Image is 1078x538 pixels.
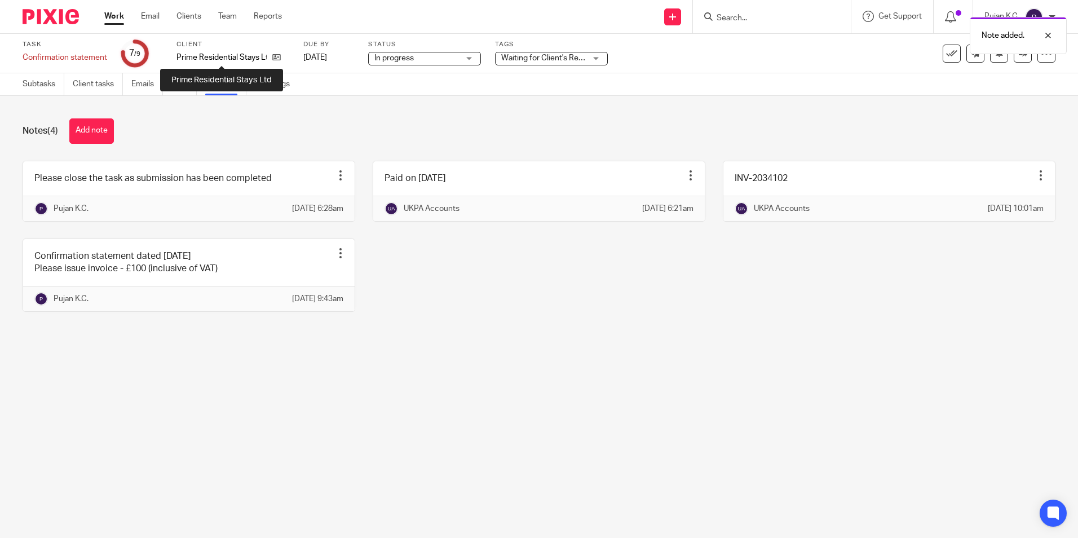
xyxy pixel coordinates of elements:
a: Reports [254,11,282,22]
h1: Notes [23,125,58,137]
img: svg%3E [1025,8,1043,26]
img: svg%3E [34,202,48,215]
a: Notes (4) [205,73,246,95]
a: Files [171,73,197,95]
a: Client tasks [73,73,123,95]
img: svg%3E [34,292,48,306]
img: Pixie [23,9,79,24]
a: Work [104,11,124,22]
label: Task [23,40,107,49]
p: Note added. [982,30,1024,41]
p: Pujan K.C. [54,293,89,305]
p: [DATE] 10:01am [988,203,1044,214]
a: Team [218,11,237,22]
div: 7 [129,47,140,60]
a: Emails [131,73,163,95]
p: [DATE] 6:28am [292,203,343,214]
label: Client [176,40,289,49]
small: /9 [134,51,140,57]
p: Prime Residential Stays Ltd [176,52,267,63]
span: [DATE] [303,54,327,61]
label: Due by [303,40,354,49]
img: svg%3E [385,202,398,215]
p: UKPA Accounts [754,203,810,214]
button: Add note [69,118,114,144]
span: (4) [47,126,58,135]
a: Clients [176,11,201,22]
a: Subtasks [23,73,64,95]
div: Confirmation statement [23,52,107,63]
a: Email [141,11,160,22]
a: Audit logs [255,73,298,95]
img: svg%3E [735,202,748,215]
p: [DATE] 9:43am [292,293,343,305]
p: UKPA Accounts [404,203,460,214]
p: [DATE] 6:21am [642,203,693,214]
label: Status [368,40,481,49]
p: Pujan K.C. [54,203,89,214]
label: Tags [495,40,608,49]
span: In progress [374,54,414,62]
span: Waiting for Client's Response. [501,54,606,62]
